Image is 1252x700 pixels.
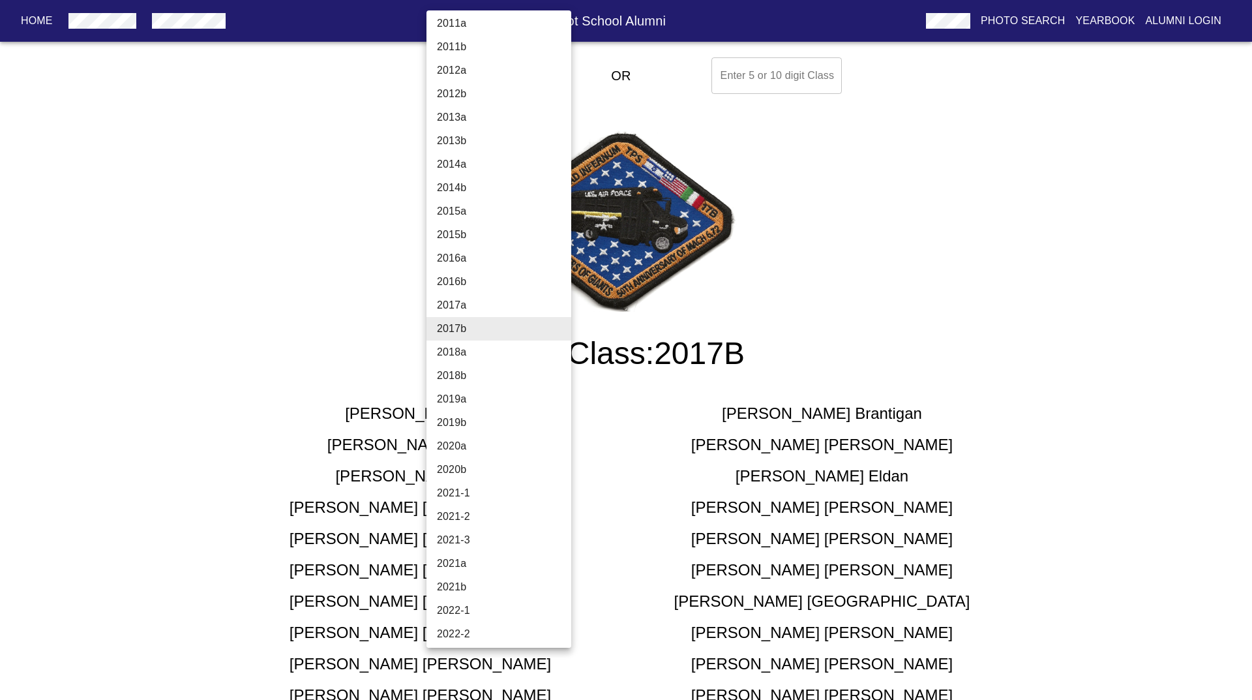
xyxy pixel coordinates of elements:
li: 2014b [426,176,581,200]
li: 2019a [426,388,581,411]
li: 2017a [426,294,581,317]
li: 2013a [426,106,581,129]
li: 2016a [426,247,581,270]
li: 2017b [426,317,581,341]
li: 2014a [426,153,581,176]
li: 2019b [426,411,581,434]
li: 2011b [426,35,581,59]
li: 2021b [426,575,581,599]
li: 2013b [426,129,581,153]
li: 2021-3 [426,528,581,552]
li: 2011a [426,12,581,35]
li: 2022-1 [426,599,581,622]
li: 2022-2 [426,622,581,646]
li: 2015b [426,223,581,247]
li: 2020b [426,458,581,481]
li: 2018b [426,364,581,388]
li: 2016b [426,270,581,294]
li: 2015a [426,200,581,223]
li: 2021-1 [426,481,581,505]
li: 2022a [426,646,581,669]
li: 2020a [426,434,581,458]
li: 2012a [426,59,581,82]
li: 2018a [426,341,581,364]
li: 2021-2 [426,505,581,528]
li: 2012b [426,82,581,106]
li: 2021a [426,552,581,575]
